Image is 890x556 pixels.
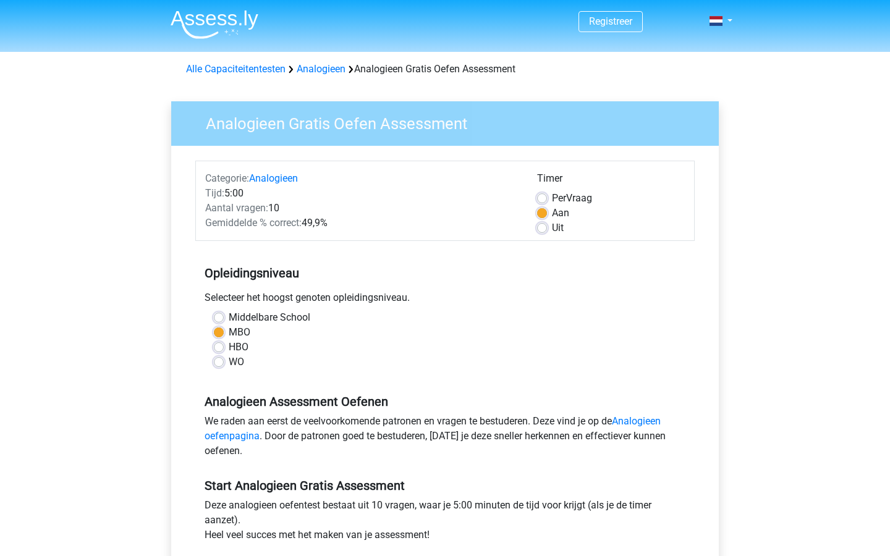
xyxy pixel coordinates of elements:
label: Aan [552,206,569,221]
div: 5:00 [196,186,528,201]
h5: Start Analogieen Gratis Assessment [205,478,685,493]
span: Categorie: [205,172,249,184]
span: Aantal vragen: [205,202,268,214]
div: Timer [537,171,685,191]
span: Tijd: [205,187,224,199]
span: Gemiddelde % correct: [205,217,302,229]
a: Analogieen [249,172,298,184]
h3: Analogieen Gratis Oefen Assessment [191,109,710,133]
a: Registreer [589,15,632,27]
img: Assessly [171,10,258,39]
div: Analogieen Gratis Oefen Assessment [181,62,709,77]
a: Analogieen [297,63,345,75]
div: Deze analogieen oefentest bestaat uit 10 vragen, waar je 5:00 minuten de tijd voor krijgt (als je... [195,498,695,547]
div: 10 [196,201,528,216]
label: Uit [552,221,564,235]
div: 49,9% [196,216,528,230]
a: Alle Capaciteitentesten [186,63,286,75]
label: MBO [229,325,250,340]
span: Per [552,192,566,204]
label: WO [229,355,244,369]
div: Selecteer het hoogst genoten opleidingsniveau. [195,290,695,310]
h5: Analogieen Assessment Oefenen [205,394,685,409]
label: HBO [229,340,248,355]
label: Vraag [552,191,592,206]
div: We raden aan eerst de veelvoorkomende patronen en vragen te bestuderen. Deze vind je op de . Door... [195,414,695,463]
h5: Opleidingsniveau [205,261,685,285]
label: Middelbare School [229,310,310,325]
